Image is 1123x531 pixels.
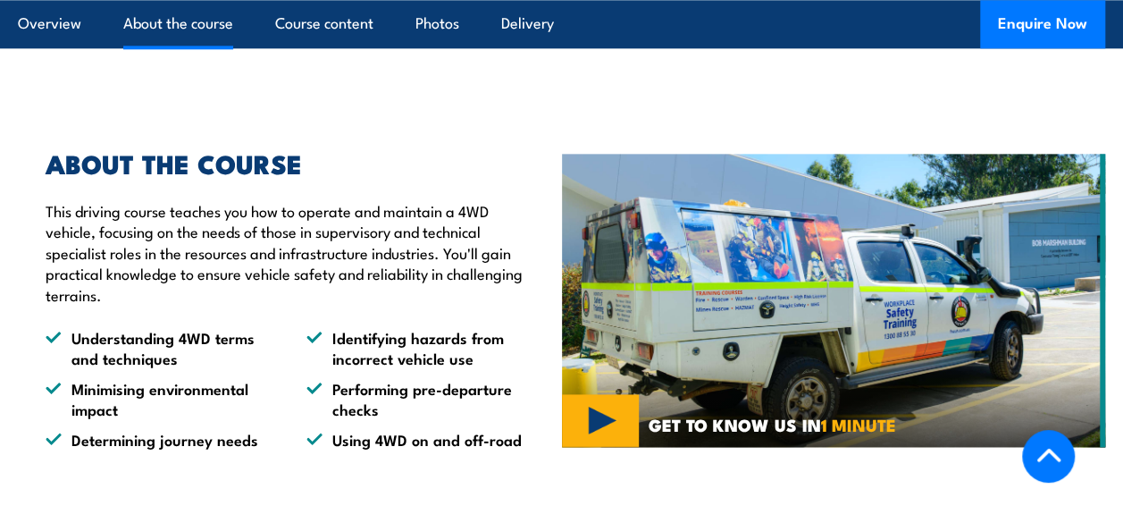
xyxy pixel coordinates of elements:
[46,327,274,369] li: Understanding 4WD terms and techniques
[649,417,896,433] span: GET TO KNOW US IN
[306,327,535,369] li: Identifying hazards from incorrect vehicle use
[821,411,896,437] strong: 1 MINUTE
[306,429,535,450] li: Using 4WD on and off-road
[562,154,1106,447] img: Website Video Tile (3)
[306,378,535,420] li: Performing pre-departure checks
[46,429,274,450] li: Determining journey needs
[46,200,535,305] p: This driving course teaches you how to operate and maintain a 4WD vehicle, focusing on the needs ...
[46,151,535,174] h2: ABOUT THE COURSE
[46,378,274,420] li: Minimising environmental impact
